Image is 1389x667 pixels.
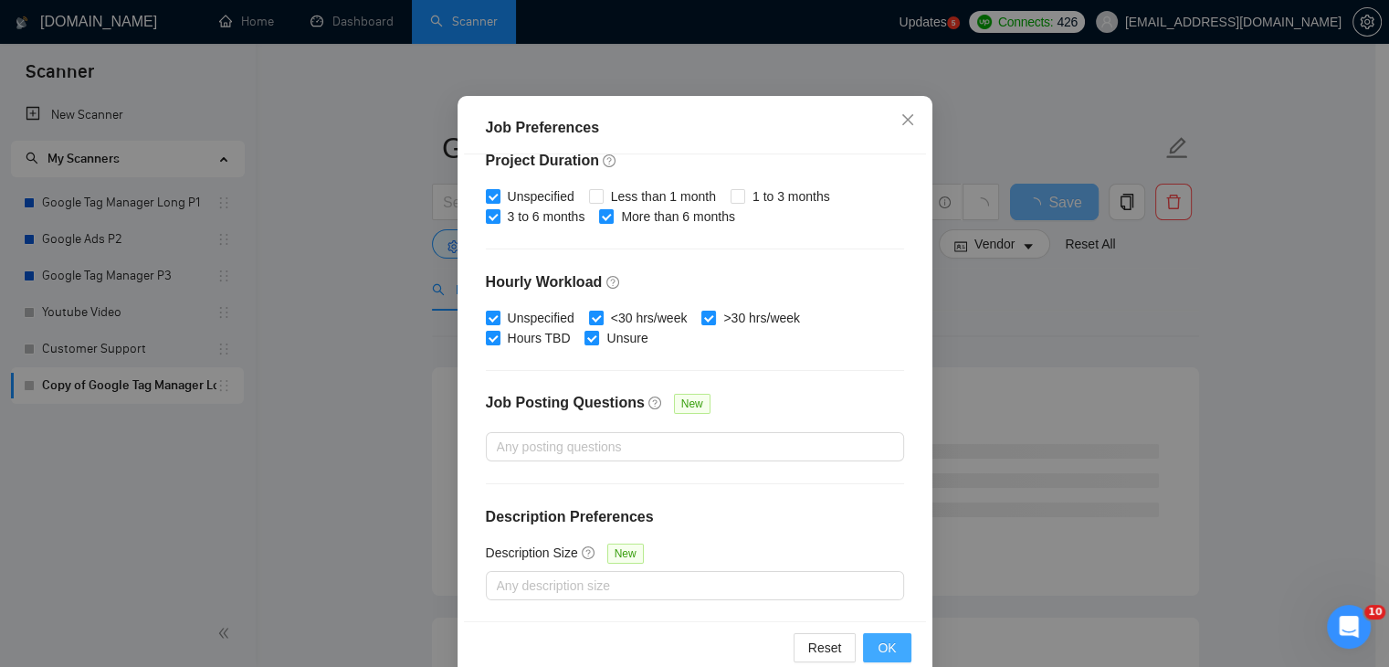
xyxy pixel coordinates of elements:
button: Close [883,96,932,145]
span: Reset [808,638,842,658]
span: OK [878,638,896,658]
h4: Hourly Workload [486,271,904,293]
h5: Description Size [486,543,578,563]
div: Job Preferences [486,117,904,139]
span: Unspecified [500,308,582,328]
span: Unsure [599,328,655,348]
span: 1 to 3 months [745,186,837,206]
span: <30 hrs/week [604,308,695,328]
span: >30 hrs/week [716,308,807,328]
span: Unspecified [500,186,582,206]
span: question-circle [648,396,663,410]
span: close [900,112,915,127]
iframe: Intercom live chat [1327,605,1371,649]
h4: Description Preferences [486,506,904,528]
span: 10 [1364,605,1385,619]
span: More than 6 months [614,206,742,227]
button: OK [863,633,910,662]
span: Hours TBD [500,328,578,348]
span: question-circle [582,545,596,560]
span: New [674,394,710,414]
h4: Job Posting Questions [486,392,645,414]
span: question-circle [606,275,621,290]
span: 3 to 6 months [500,206,593,227]
h4: Project Duration [486,150,904,172]
span: Less than 1 month [604,186,723,206]
button: Reset [794,633,857,662]
span: question-circle [603,154,617,168]
span: New [607,544,644,564]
